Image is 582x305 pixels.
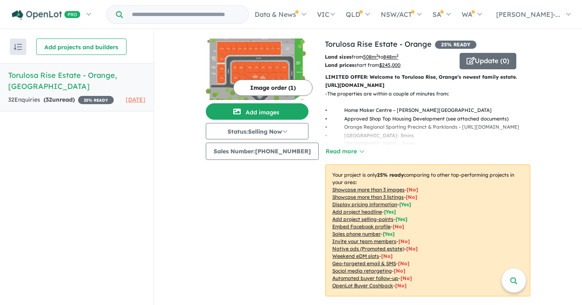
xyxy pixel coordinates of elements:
[384,209,396,215] span: [ Yes ]
[460,53,516,69] button: Update (0)
[396,216,407,222] span: [ Yes ]
[46,96,52,103] span: 32
[363,54,378,60] u: 508 m
[398,238,410,244] span: [ No ]
[332,209,382,215] u: Add project headline
[36,39,127,55] button: Add projects and builders
[325,73,530,90] p: LIMITED OFFER: Welcome to Torulosa Rise, Orange’s newest family estate. [URL][DOMAIN_NAME]
[325,164,530,296] p: Your project is only comparing to other top-performing projects in your area: - - - - - - - - - -...
[332,268,392,274] u: Social media retargeting
[206,123,308,139] button: Status:Selling Now
[332,231,381,237] u: Sales phone number
[233,80,313,96] button: Image order (1)
[325,54,352,60] b: Land sizes
[206,103,308,120] button: Add images
[383,231,395,237] span: [ Yes ]
[406,246,418,252] span: [No]
[332,201,397,207] u: Display pricing information
[325,90,526,157] p: - The properties are within a couple of minutes from: • Home Maker Centre – [PERSON_NAME][GEOGRAP...
[332,216,393,222] u: Add project selling-points
[400,275,412,281] span: [No]
[396,53,398,58] sup: 2
[14,44,22,50] img: sort.svg
[332,260,396,266] u: Geo-targeted email & SMS
[393,223,404,230] span: [ No ]
[406,194,417,200] span: [ No ]
[383,54,398,60] u: 848 m
[332,275,398,281] u: Automated buyer follow-up
[325,39,432,49] a: Torulosa Rise Estate - Orange
[325,53,453,61] p: from
[435,41,476,49] span: 25 % READY
[376,53,378,58] sup: 2
[332,187,405,193] u: Showcase more than 3 images
[379,62,400,68] u: $ 245,000
[378,54,398,60] span: to
[12,10,81,20] img: Openlot PRO Logo White
[395,282,407,289] span: [No]
[126,96,145,103] span: [DATE]
[44,96,75,103] strong: ( unread)
[325,62,354,68] b: Land prices
[8,95,114,105] div: 32 Enquir ies
[332,253,379,259] u: Weekend eDM slots
[381,253,393,259] span: [No]
[332,194,404,200] u: Showcase more than 3 listings
[206,143,319,160] button: Sales Number:[PHONE_NUMBER]
[496,10,560,18] span: [PERSON_NAME]-...
[325,147,364,156] button: Read more
[407,187,418,193] span: [ No ]
[332,246,404,252] u: Native ads (Promoted estate)
[332,282,393,289] u: OpenLot Buyer Cashback
[332,223,391,230] u: Embed Facebook profile
[8,70,145,92] h5: Torulosa Rise Estate - Orange , [GEOGRAPHIC_DATA]
[124,6,247,23] input: Try estate name, suburb, builder or developer
[325,61,453,69] p: start from
[206,39,308,100] img: Torulosa Rise Estate - Orange
[377,172,404,178] b: 25 % ready
[399,201,411,207] span: [ Yes ]
[398,260,409,266] span: [No]
[332,238,396,244] u: Invite your team members
[394,268,405,274] span: [No]
[78,96,114,104] span: 25 % READY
